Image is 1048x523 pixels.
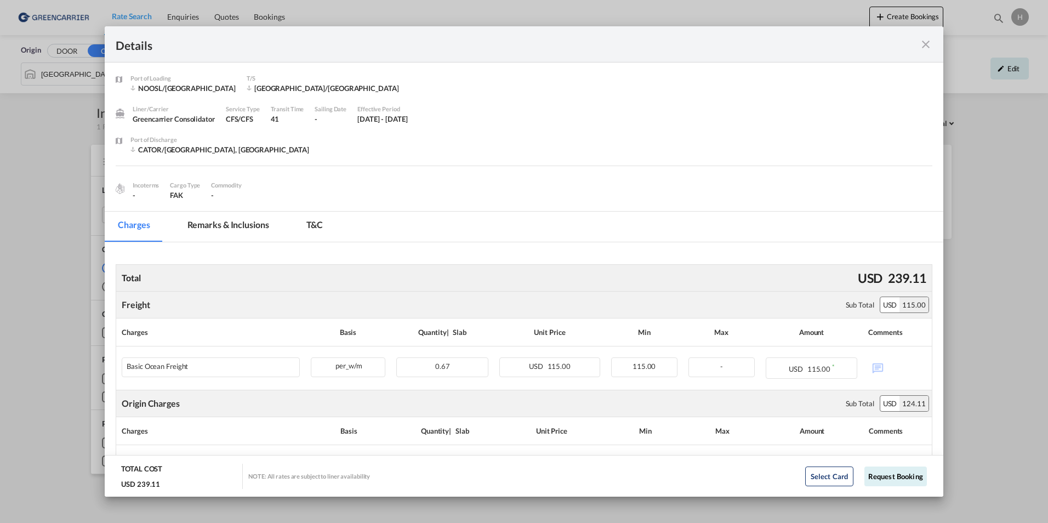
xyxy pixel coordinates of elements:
span: USD [529,362,546,371]
span: USD [789,365,806,373]
div: Basis [310,423,388,439]
div: Amount [766,324,858,340]
div: T/S [247,73,399,83]
md-dialog: Port of Loading ... [105,26,943,497]
div: CATOR/Toronto, ON [130,145,309,155]
div: Min [611,324,677,340]
div: Incoterms [133,180,159,190]
md-icon: icon-close fg-AAA8AD m-0 cursor [919,38,932,51]
div: Port of Discharge [130,135,309,145]
div: Details [116,37,851,51]
th: Comments [863,417,932,445]
div: TOTAL COST [121,464,162,479]
div: Origin Charges [122,397,180,410]
div: Quantity | Slab [396,324,488,340]
span: - [720,362,723,371]
div: Sailing Date [315,104,346,114]
md-tab-item: Charges [105,212,163,242]
button: Request Booking [864,467,927,486]
div: Transit Time [271,104,304,114]
th: Comments [863,319,931,346]
div: Charges [122,423,299,439]
div: per_w/m [311,358,385,372]
div: Min [613,423,679,439]
div: Freight [122,299,150,311]
div: Charges [122,324,299,340]
div: Basis [311,324,386,340]
div: NOOSL/Oslo [130,83,236,93]
div: 115.00 [899,297,928,312]
div: 239.11 [885,266,929,289]
span: CFS/CFS [226,115,253,123]
div: Liner/Carrier [133,104,215,114]
div: Sub Total [846,300,874,310]
md-pagination-wrapper: Use the left and right arrow keys to navigate between tabs [105,212,347,242]
div: Rotterdam/Montreal [247,83,399,93]
div: Amount [766,423,858,439]
div: No Comments Available [868,357,926,377]
img: cargo.png [114,183,126,195]
div: Max [690,423,755,439]
div: Cargo Type [170,180,200,190]
span: 0.67 [435,362,450,371]
div: Unit Price [499,324,600,340]
div: USD [855,266,886,289]
div: - [133,190,159,200]
div: Total [119,269,144,287]
div: Max [688,324,755,340]
div: - [315,114,346,124]
div: USD [880,297,900,312]
md-tab-item: Remarks & Inclusions [174,212,282,242]
div: 41 [271,114,304,124]
span: 115.00 [807,365,830,373]
span: 115.00 [633,362,656,371]
div: USD 239.11 [121,479,160,489]
div: Unit Price [502,423,602,439]
sup: Minimum amount [832,363,834,370]
div: Basic Ocean Freight [127,362,188,371]
div: Effective Period [357,104,408,114]
div: FAK [170,190,200,200]
div: Port of Loading [130,73,236,83]
md-tab-item: T&C [293,212,337,242]
div: NOTE: All rates are subject to liner availability [248,472,370,480]
div: Commodity [211,180,241,190]
div: Service Type [226,104,260,114]
div: Sub Total [846,399,874,408]
button: Select Card [805,467,853,486]
div: 1 Oct 2025 - 31 Oct 2025 [357,114,408,124]
div: Quantity | Slab [399,423,491,439]
span: 115.00 [548,362,571,371]
div: USD [880,396,900,411]
div: 124.11 [899,396,928,411]
span: - [211,191,214,200]
div: Greencarrier Consolidator [133,114,215,124]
